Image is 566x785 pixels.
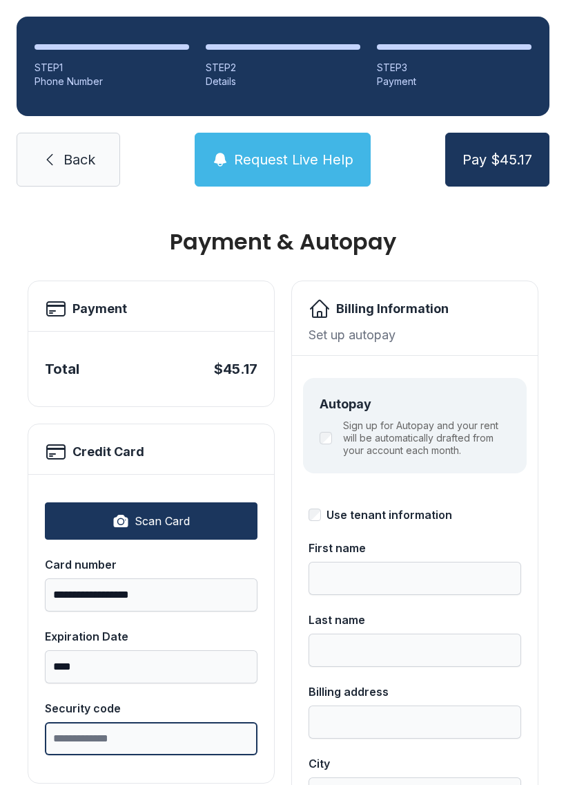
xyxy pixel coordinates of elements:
div: Billing address [309,683,521,700]
input: First name [309,562,521,595]
span: Pay $45.17 [462,150,532,169]
div: Phone Number [35,75,189,88]
div: STEP 2 [206,61,360,75]
input: Expiration Date [45,650,257,683]
div: Expiration Date [45,628,257,645]
input: Card number [45,578,257,612]
h2: Billing Information [336,299,449,319]
span: Back [64,150,95,169]
input: Billing address [309,706,521,739]
span: Scan Card [135,513,190,529]
span: Request Live Help [234,150,353,169]
h2: Credit Card [72,442,144,462]
div: Use tenant information [326,507,452,523]
div: Autopay [320,395,510,414]
input: Security code [45,722,257,755]
div: Details [206,75,360,88]
div: Payment [377,75,531,88]
div: $45.17 [214,359,257,379]
h2: Payment [72,299,127,319]
div: STEP 3 [377,61,531,75]
div: Set up autopay [309,325,521,344]
div: City [309,755,521,772]
div: Last name [309,612,521,628]
div: STEP 1 [35,61,189,75]
label: Sign up for Autopay and your rent will be automatically drafted from your account each month. [343,419,510,457]
input: Last name [309,634,521,667]
div: First name [309,540,521,556]
div: Total [45,359,79,379]
div: Card number [45,556,257,573]
h1: Payment & Autopay [28,231,538,253]
div: Security code [45,700,257,717]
